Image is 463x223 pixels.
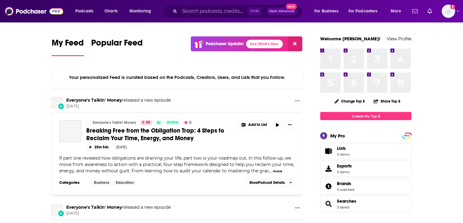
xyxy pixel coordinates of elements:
button: Change Top 8 [331,97,369,105]
a: PRO [403,133,410,138]
span: Popular Feed [91,38,143,52]
span: Exports [337,163,352,169]
span: Lists [337,146,346,151]
span: Breaking Free from the Obligation Trap: 4 Steps to Reclaim Your Time, Energy, and Money [86,127,224,142]
a: Breaking Free from the Obligation Trap: 4 Steps to Reclaim Your Time, Energy, and Money [86,127,234,142]
span: Monitoring [129,7,151,15]
button: open menu [345,6,386,16]
a: 0 watched [337,188,354,192]
a: 3 saved [337,205,349,209]
a: Searches [337,198,356,204]
span: Podcasts [75,7,93,15]
span: Lists [322,147,334,155]
span: 0 items [337,152,349,157]
a: Exports [320,160,411,177]
h3: Categories [59,180,87,185]
svg: Add a profile image [450,5,455,9]
span: Brands [337,181,351,186]
span: Open Advanced [269,10,294,13]
a: Active [164,120,181,125]
button: ShowPodcast Details [247,179,295,186]
div: Search podcasts, credits, & more... [169,4,308,18]
a: Popular Feed [91,38,143,56]
h3: released a new episode [66,204,171,210]
p: Podchaser Update! [206,41,244,46]
span: New [286,4,297,9]
span: 68 [146,120,150,126]
a: See What's New [246,40,283,48]
button: 5 [182,120,193,125]
button: Show More Button [285,120,295,130]
a: 68 [140,120,153,125]
button: Show More Button [238,120,270,130]
a: Brands [337,181,354,186]
a: Everyone's Talkin' Money [52,97,63,108]
button: more [273,169,282,174]
span: PRO [403,133,410,138]
a: Charts [101,6,121,16]
div: [DATE] [116,145,127,149]
button: open menu [386,6,409,16]
span: For Podcasters [348,7,378,15]
button: 20m 54s [86,144,111,150]
span: If part one revealed how obligations are draining your life, part two is your roadmap out. In thi... [59,155,294,174]
div: New Episode [58,103,64,110]
a: Welcome [PERSON_NAME]! [320,36,380,42]
img: User Profile [442,5,455,18]
div: New Episode [58,210,64,217]
a: Lists [320,143,411,159]
a: Business [91,180,112,185]
span: Searches [320,196,411,212]
button: Share Top 8 [373,95,401,107]
span: Active [167,120,178,126]
a: Everyone's Talkin' Money [93,120,136,125]
a: View Profile [387,36,411,42]
span: Charts [105,7,118,15]
span: 0 items [337,170,352,174]
a: Brands [322,182,334,191]
span: Brands [320,178,411,194]
span: Show Podcast Details [249,181,285,185]
a: Everyone's Talkin' Money [52,204,63,215]
span: Add to List [248,123,267,127]
a: Everyone's Talkin' Money [66,204,122,210]
a: My Feed [52,38,84,56]
a: Everyone's Talkin' Money [66,97,122,103]
button: Show profile menu [442,5,455,18]
span: Ctrl K [247,7,262,15]
a: Education [113,180,136,185]
span: Logged in as rpearson [442,5,455,18]
h3: released a new episode [66,97,171,103]
a: Breaking Free from the Obligation Trap: 4 Steps to Reclaim Your Time, Energy, and Money [59,120,81,142]
span: My Feed [52,38,84,52]
span: ... [269,168,272,174]
span: Lists [337,146,349,151]
button: Open AdvancedNew [266,8,297,15]
div: My Pro [330,133,345,139]
button: open menu [71,6,101,16]
button: Show More Button [293,204,302,212]
button: open menu [125,6,159,16]
a: Show notifications dropdown [410,6,420,16]
div: Your personalized Feed is curated based on the Podcasts, Creators, Users, and Lists that you Follow. [52,67,302,88]
a: Show notifications dropdown [425,6,434,16]
img: Podchaser - Follow, Share and Rate Podcasts [5,5,63,17]
span: [DATE] [66,104,171,109]
span: [DATE] [66,211,171,216]
input: Search podcasts, credits, & more... [180,6,247,16]
a: Create My Top 8 [320,112,411,120]
a: Searches [322,200,334,208]
span: Exports [322,164,334,173]
button: open menu [310,6,346,16]
span: For Business [314,7,338,15]
a: Everyone's Talkin' Money [86,120,91,125]
span: More [391,7,401,15]
button: Show More Button [293,97,302,105]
